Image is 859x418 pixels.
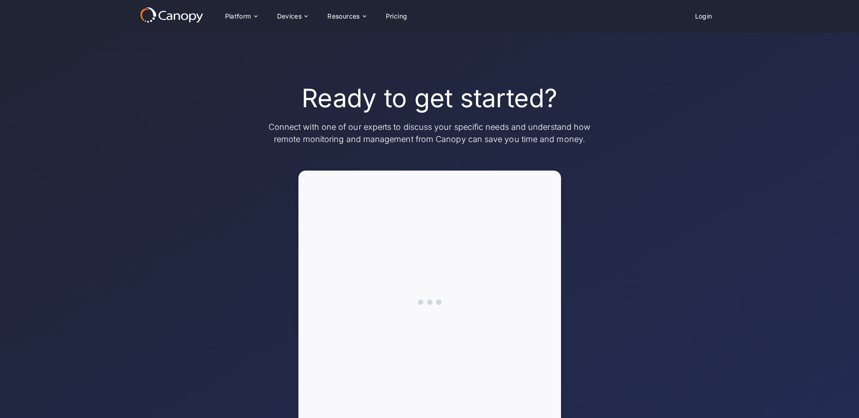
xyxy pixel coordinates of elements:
[327,13,360,19] div: Resources
[302,83,557,114] h1: Ready to get started?
[267,121,593,145] p: Connect with one of our experts to discuss your specific needs and understand how remote monitori...
[688,8,720,25] a: Login
[225,13,251,19] div: Platform
[277,13,302,19] div: Devices
[379,8,415,25] a: Pricing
